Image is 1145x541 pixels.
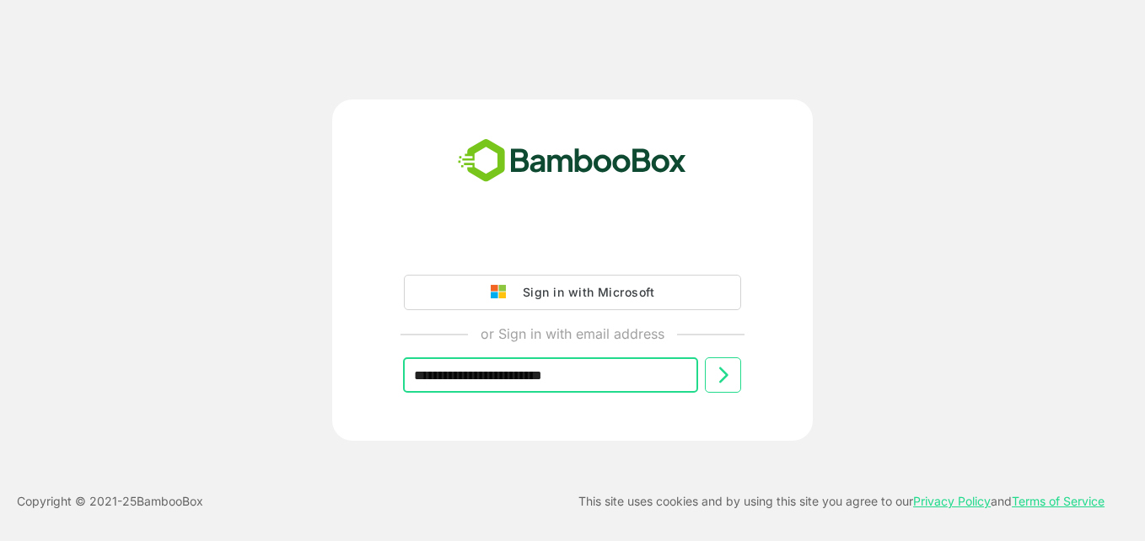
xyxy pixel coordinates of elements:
[449,133,696,189] img: bamboobox
[395,228,750,265] iframe: Sign in with Google Button
[491,285,514,300] img: google
[481,324,664,344] p: or Sign in with email address
[578,491,1105,512] p: This site uses cookies and by using this site you agree to our and
[17,491,203,512] p: Copyright © 2021- 25 BambooBox
[1012,494,1105,508] a: Terms of Service
[514,281,654,303] div: Sign in with Microsoft
[404,275,741,310] button: Sign in with Microsoft
[913,494,991,508] a: Privacy Policy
